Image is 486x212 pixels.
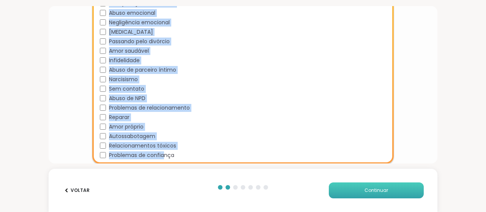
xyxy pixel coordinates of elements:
[109,123,144,130] font: Amor próprio
[109,9,155,17] font: Abuso emocional
[329,182,424,198] button: Continuar
[109,47,149,55] font: Amor saudável
[109,38,170,45] font: Passando pelo divórcio
[109,142,176,149] font: Relacionamentos tóxicos
[109,57,140,64] font: Infidelidade
[109,104,190,111] font: Problemas de relacionamento
[109,66,176,74] font: Abuso de parceiro íntimo
[71,187,90,193] font: Voltar
[109,132,155,140] font: Autossabotagem
[109,151,174,159] font: Problemas de confiança
[109,113,129,121] font: Reparar
[109,85,144,93] font: Sem contato
[109,19,170,26] font: Negligência emocional
[364,187,388,193] font: Continuar
[109,28,153,36] font: [MEDICAL_DATA]
[109,75,138,83] font: Narcisismo
[109,94,145,102] font: Abuso de NPD
[62,182,93,198] button: Voltar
